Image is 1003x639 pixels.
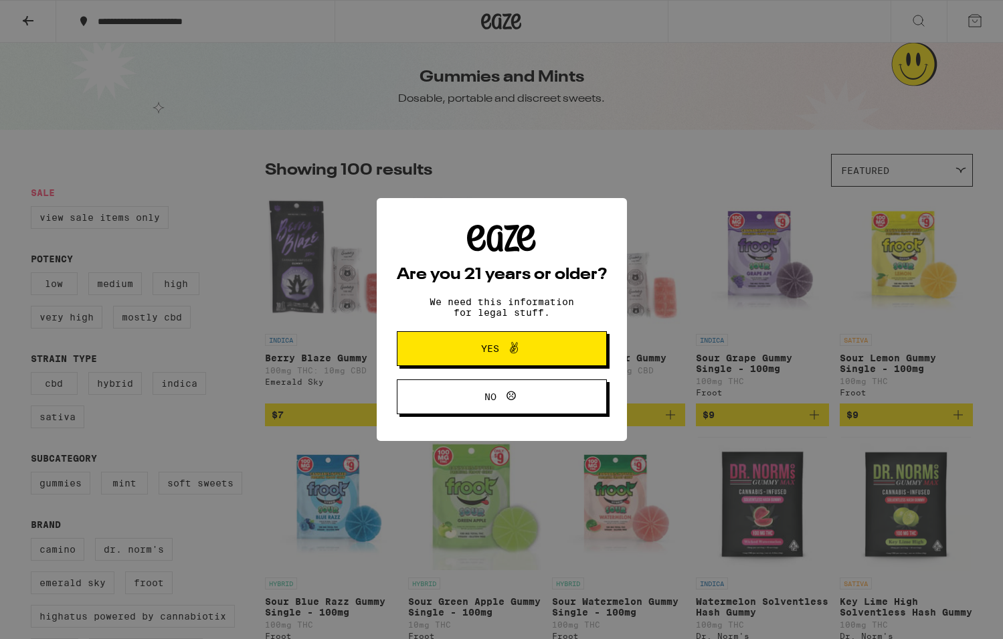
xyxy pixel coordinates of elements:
[397,267,607,283] h2: Are you 21 years or older?
[397,379,607,414] button: No
[481,344,499,353] span: Yes
[418,296,585,318] p: We need this information for legal stuff.
[397,331,607,366] button: Yes
[484,392,496,401] span: No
